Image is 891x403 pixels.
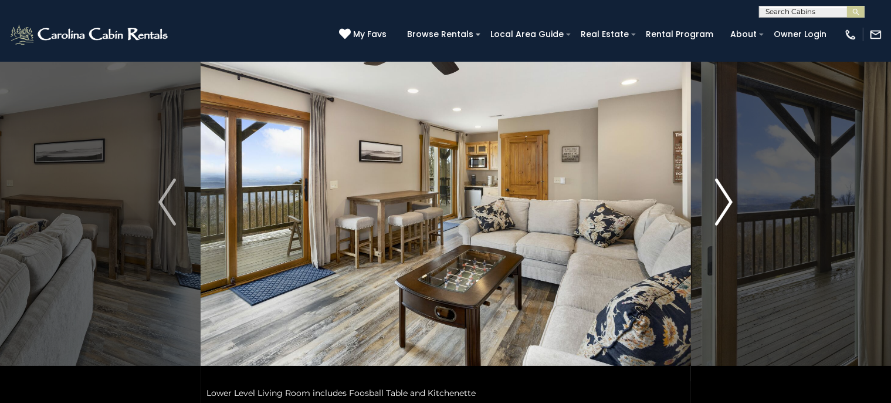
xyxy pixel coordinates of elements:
img: phone-regular-white.png [844,28,857,41]
img: mail-regular-white.png [869,28,882,41]
a: Real Estate [575,25,635,43]
a: About [724,25,763,43]
a: Rental Program [640,25,719,43]
span: My Favs [353,28,387,41]
img: White-1-2.png [9,23,171,46]
a: Owner Login [768,25,832,43]
a: Local Area Guide [485,25,570,43]
a: Browse Rentals [401,25,479,43]
img: arrow [158,179,176,226]
a: My Favs [339,28,389,41]
img: arrow [715,179,733,226]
